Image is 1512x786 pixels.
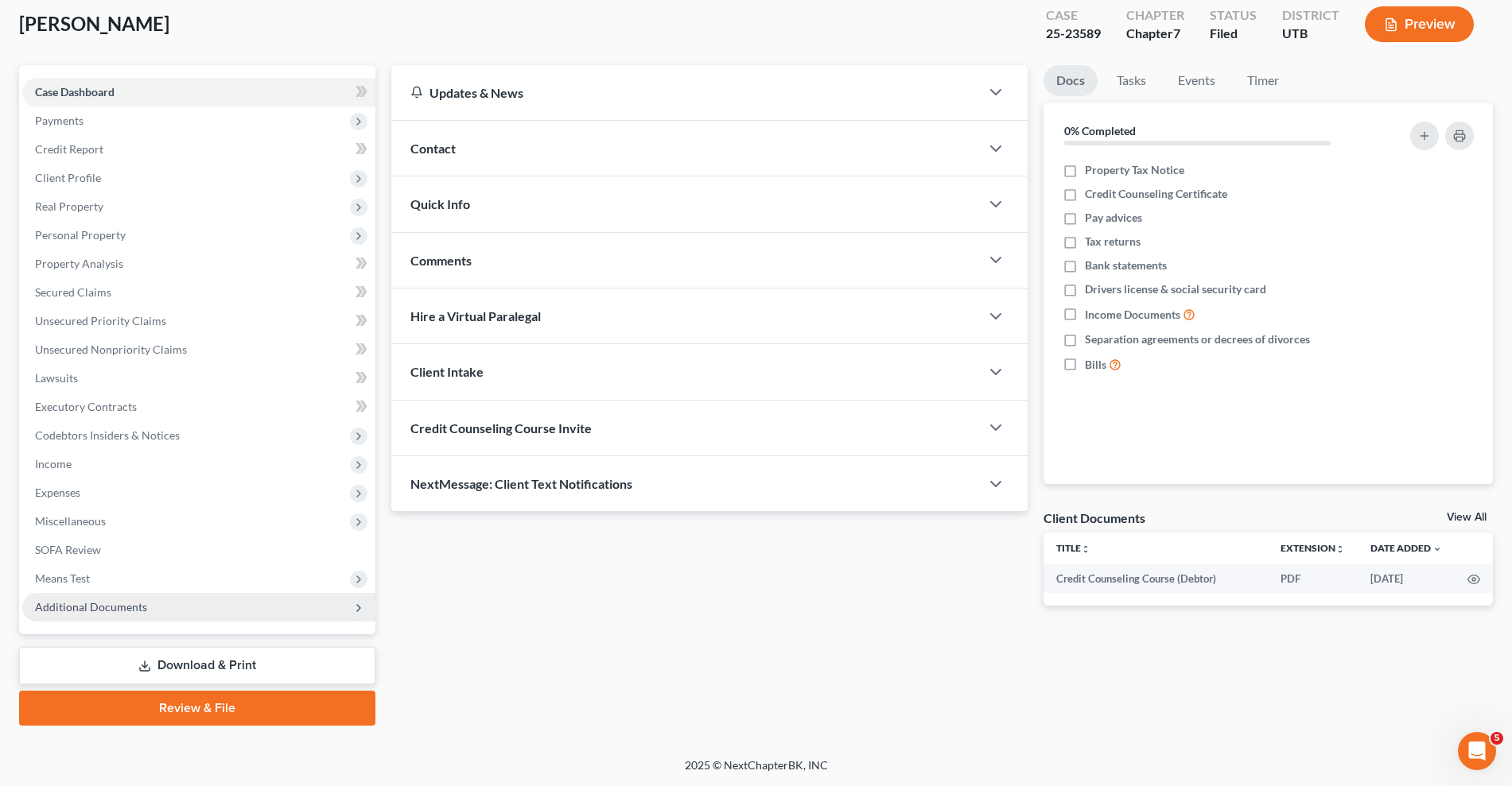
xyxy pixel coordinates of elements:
i: expand_more [1432,544,1442,554]
a: Tasks [1104,65,1159,96]
a: Unsecured Nonpriority Claims [22,335,375,364]
td: [DATE] [1358,564,1455,593]
a: Review & File [19,691,375,726]
i: unfold_more [1335,544,1345,554]
a: Credit Report [22,135,375,164]
div: Case [1046,6,1101,25]
span: Miscellaneous [35,514,106,528]
span: Pay advices [1085,210,1142,226]
span: Income [35,457,72,470]
span: Unsecured Nonpriority Claims [35,343,187,356]
a: Case Dashboard [22,78,375,106]
span: Payments [35,114,84,127]
span: Client Intake [410,364,484,379]
div: 25-23589 [1046,25,1101,43]
a: Download & Print [19,647,375,684]
a: Executory Contracts [22,393,375,421]
span: Unsecured Priority Claims [35,314,166,327]
span: Lawsuits [35,371,78,385]
a: Docs [1044,65,1098,96]
a: View All [1447,512,1487,523]
a: SOFA Review [22,536,375,564]
span: Codebtors Insiders & Notices [35,428,180,442]
span: Property Tax Notice [1085,162,1184,178]
span: Credit Counseling Course Invite [410,420,592,436]
span: Real Property [35,199,103,213]
span: Income Documents [1085,307,1180,323]
span: SOFA Review [35,543,101,556]
span: Bank statements [1085,257,1167,273]
span: Client Profile [35,171,101,184]
span: 5 [1491,732,1503,745]
span: Tax returns [1085,234,1141,250]
a: Lawsuits [22,364,375,393]
div: Chapter [1126,6,1184,25]
span: Contact [410,141,456,156]
a: Unsecured Priority Claims [22,307,375,335]
span: Quick Info [410,196,470,211]
span: Separation agreements or decrees of divorces [1085,331,1310,347]
div: Client Documents [1044,509,1145,526]
a: Secured Claims [22,278,375,307]
strong: 0% Completed [1064,124,1136,137]
a: Date Added expand_more [1370,542,1442,554]
a: Events [1165,65,1228,96]
span: Property Analysis [35,257,123,270]
span: Expenses [35,486,80,499]
td: Credit Counseling Course (Debtor) [1044,564,1268,593]
button: Preview [1365,6,1474,42]
span: NextMessage: Client Text Notifications [410,476,632,491]
span: Comments [410,253,472,268]
div: 2025 © NextChapterBK, INC [303,757,1210,786]
span: [PERSON_NAME] [19,12,169,35]
div: UTB [1282,25,1339,43]
span: Means Test [35,571,90,585]
div: Filed [1210,25,1257,43]
span: 7 [1173,25,1180,41]
span: Case Dashboard [35,85,115,99]
span: Hire a Virtual Paralegal [410,308,541,323]
a: Property Analysis [22,250,375,278]
td: PDF [1268,564,1358,593]
a: Titleunfold_more [1056,542,1090,554]
i: unfold_more [1081,544,1090,554]
a: Extensionunfold_more [1281,542,1345,554]
iframe: Intercom live chat [1458,732,1496,770]
div: Chapter [1126,25,1184,43]
span: Drivers license & social security card [1085,281,1266,297]
span: Secured Claims [35,285,111,299]
span: Additional Documents [35,600,147,614]
div: Status [1210,6,1257,25]
a: Timer [1234,65,1292,96]
div: Updates & News [410,84,960,101]
div: District [1282,6,1339,25]
span: Executory Contracts [35,400,137,413]
span: Bills [1085,357,1106,373]
span: Credit Counseling Certificate [1085,186,1227,202]
span: Personal Property [35,228,126,242]
span: Credit Report [35,142,103,156]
